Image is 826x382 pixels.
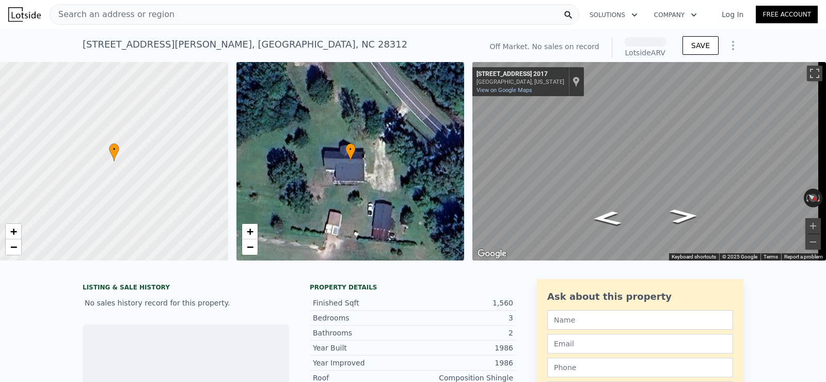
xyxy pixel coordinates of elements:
button: Keyboard shortcuts [672,253,716,261]
div: Year Improved [313,358,413,368]
a: Show location on map [573,76,580,87]
a: Report a problem [784,254,823,259]
span: + [246,225,253,238]
div: • [109,143,119,161]
button: Rotate counterclockwise [804,189,809,207]
a: Zoom out [242,239,258,255]
input: Name [547,310,733,330]
span: + [10,225,17,238]
a: Terms (opens in new tab) [764,254,778,259]
div: Year Built [313,343,413,353]
a: Zoom in [6,224,21,239]
div: [GEOGRAPHIC_DATA], [US_STATE] [476,79,564,85]
path: Go Southeast, State Rd 2017 [580,208,633,229]
div: 1,560 [413,298,513,308]
button: Show Options [723,35,743,56]
div: Property details [310,283,516,292]
span: − [246,240,253,253]
a: Log In [709,9,756,20]
button: Reset the view [803,189,823,207]
button: Company [646,6,705,24]
div: Bedrooms [313,313,413,323]
div: Map [472,62,826,261]
a: Open this area in Google Maps (opens a new window) [475,247,509,261]
button: Rotate clockwise [817,189,823,207]
div: 1986 [413,343,513,353]
div: 1986 [413,358,513,368]
div: • [345,143,356,161]
div: Ask about this property [547,289,733,304]
span: • [345,145,356,154]
div: No sales history record for this property. [83,294,289,312]
div: Bathrooms [313,328,413,338]
input: Phone [547,358,733,377]
div: Street View [472,62,826,261]
button: Zoom in [805,218,821,234]
span: © 2025 Google [722,254,757,259]
img: Lotside [8,7,41,22]
button: SAVE [682,36,719,55]
a: View on Google Maps [476,87,532,94]
a: Zoom out [6,239,21,255]
path: Go Northwest, State Rd 2017 [658,206,710,226]
button: Zoom out [805,234,821,250]
a: Free Account [756,6,818,23]
a: Zoom in [242,224,258,239]
img: Google [475,247,509,261]
span: • [109,145,119,154]
div: 2 [413,328,513,338]
span: − [10,240,17,253]
div: [STREET_ADDRESS] 2017 [476,70,564,79]
div: Lotside ARV [625,48,666,58]
input: Email [547,334,733,354]
button: Toggle fullscreen view [807,66,822,81]
div: 3 [413,313,513,323]
div: LISTING & SALE HISTORY [83,283,289,294]
div: [STREET_ADDRESS][PERSON_NAME] , [GEOGRAPHIC_DATA] , NC 28312 [83,37,407,52]
span: Search an address or region [50,8,174,21]
button: Solutions [581,6,646,24]
div: Finished Sqft [313,298,413,308]
div: Off Market. No sales on record [489,41,599,52]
